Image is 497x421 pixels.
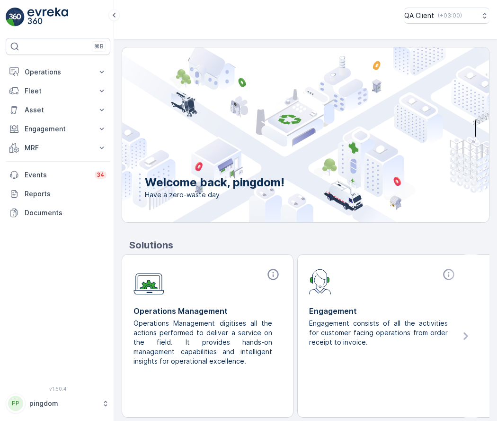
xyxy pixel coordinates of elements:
button: Fleet [6,82,110,101]
button: QA Client(+03:00) [404,8,489,24]
button: Operations [6,63,110,82]
p: Solutions [129,238,489,252]
p: ⌘B [94,43,104,50]
a: Reports [6,184,110,203]
p: Asset [25,105,91,115]
p: ( +03:00 ) [438,12,462,19]
p: pingdom [29,399,97,408]
img: module-icon [133,268,164,295]
p: MRF [25,143,91,153]
p: Documents [25,208,106,218]
p: Engagement consists of all the activities for customer facing operations from order receipt to in... [309,319,450,347]
button: PPpingdom [6,394,110,413]
p: Reports [25,189,106,199]
button: Asset [6,101,110,119]
img: logo_light-DOdMpM7g.png [27,8,68,27]
span: Have a zero-waste day [145,190,284,200]
p: QA Client [404,11,434,20]
p: 34 [97,171,105,179]
a: Events34 [6,165,110,184]
p: Engagement [309,305,457,317]
p: Operations Management [133,305,282,317]
img: module-icon [309,268,331,294]
img: city illustration [80,47,489,222]
a: Documents [6,203,110,222]
p: Engagement [25,124,91,134]
div: PP [8,396,23,411]
img: logo [6,8,25,27]
p: Operations Management digitises all the actions performed to deliver a service on the field. It p... [133,319,274,366]
button: Engagement [6,119,110,138]
p: Fleet [25,86,91,96]
p: Welcome back, pingdom! [145,175,284,190]
p: Operations [25,67,91,77]
p: Events [25,170,89,180]
span: v 1.50.4 [6,386,110,392]
button: MRF [6,138,110,157]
